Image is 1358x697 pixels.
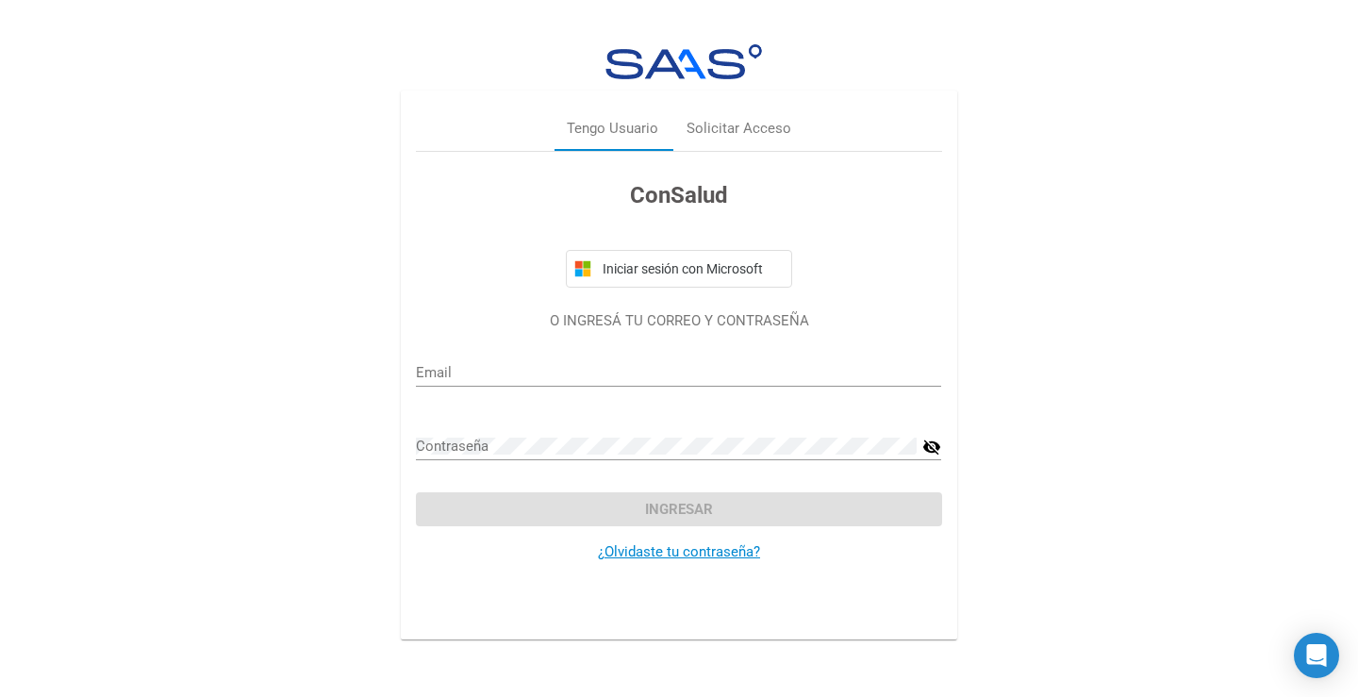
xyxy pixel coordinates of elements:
[566,250,792,288] button: Iniciar sesión con Microsoft
[416,310,941,332] p: O INGRESÁ TU CORREO Y CONTRASEÑA
[416,492,941,526] button: Ingresar
[599,261,784,276] span: Iniciar sesión con Microsoft
[687,118,791,140] div: Solicitar Acceso
[416,178,941,212] h3: ConSalud
[567,118,658,140] div: Tengo Usuario
[1294,633,1339,678] div: Open Intercom Messenger
[645,501,713,518] span: Ingresar
[598,543,760,560] a: ¿Olvidaste tu contraseña?
[922,436,941,458] mat-icon: visibility_off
